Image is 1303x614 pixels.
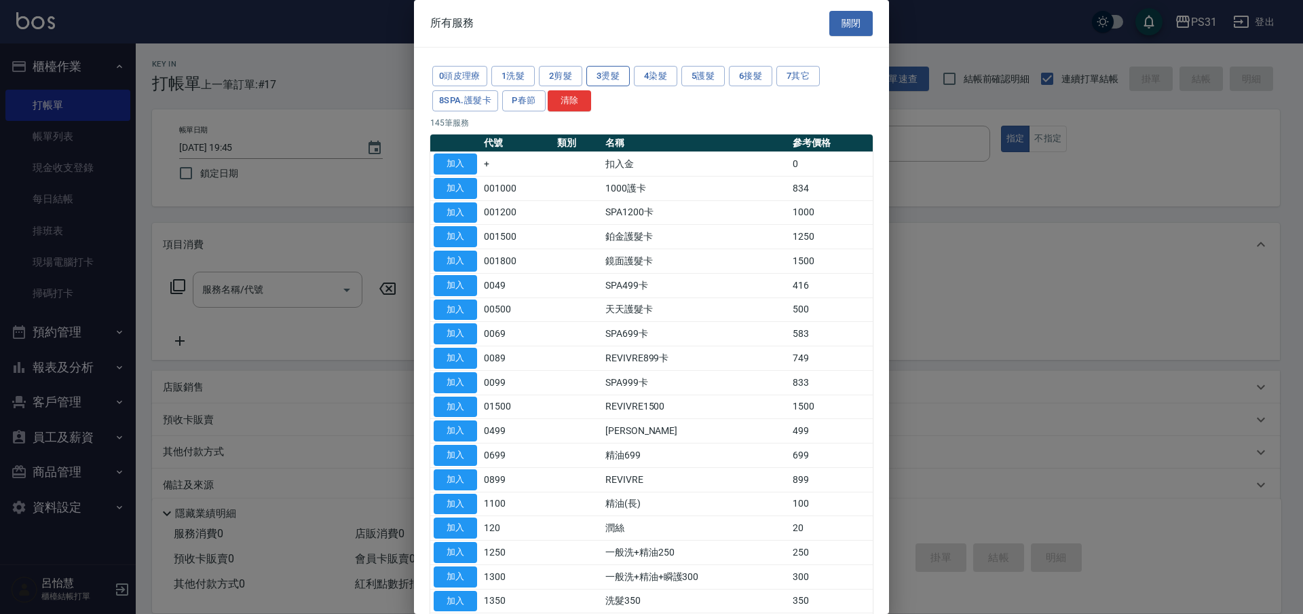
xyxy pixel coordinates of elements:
td: 天天護髮卡 [602,297,789,322]
button: 2剪髮 [539,66,582,87]
td: 一般洗+精油250 [602,541,789,565]
button: 加入 [434,445,477,466]
td: 1500 [789,249,873,274]
button: 加入 [434,469,477,490]
td: 1500 [789,395,873,419]
td: 0899 [480,467,554,492]
td: 精油(長) [602,492,789,516]
button: 4染髮 [634,66,677,87]
button: 加入 [434,372,477,393]
button: 5護髮 [681,66,725,87]
button: 1洗髮 [491,66,535,87]
td: 0089 [480,346,554,371]
td: 1350 [480,589,554,613]
td: 834 [789,176,873,200]
p: 145 筆服務 [430,117,873,129]
button: 加入 [434,397,477,418]
td: 300 [789,564,873,589]
button: 加入 [434,202,477,223]
td: 0499 [480,419,554,444]
td: REVIVRE [602,467,789,492]
td: SPA999卡 [602,370,789,395]
td: 001000 [480,176,554,200]
button: 加入 [434,178,477,199]
td: REVIVRE1500 [602,395,789,419]
td: 0699 [480,444,554,468]
td: 0049 [480,273,554,297]
button: 加入 [434,323,477,344]
td: 899 [789,467,873,492]
button: 加入 [434,300,477,321]
button: 3燙髮 [586,66,630,87]
th: 參考價格 [789,134,873,152]
button: 加入 [434,566,477,588]
td: + [480,152,554,177]
td: 0099 [480,370,554,395]
td: 350 [789,589,873,613]
button: 加入 [434,420,477,441]
td: 001500 [480,225,554,249]
td: 一般洗+精油+瞬護300 [602,564,789,589]
td: 1100 [480,492,554,516]
button: 加入 [434,542,477,563]
button: 8SPA.護髮卡 [432,90,498,111]
td: 扣入金 [602,152,789,177]
td: 1250 [789,225,873,249]
td: 583 [789,322,873,346]
td: 洗髮350 [602,589,789,613]
button: 加入 [434,153,477,175]
td: 833 [789,370,873,395]
td: 699 [789,444,873,468]
td: 120 [480,516,554,541]
td: 1300 [480,564,554,589]
td: REVIVRE899卡 [602,346,789,371]
button: 加入 [434,251,477,272]
td: 精油699 [602,444,789,468]
td: 1000 [789,200,873,225]
td: 1250 [480,541,554,565]
button: P春節 [502,90,546,111]
th: 代號 [480,134,554,152]
td: SPA499卡 [602,273,789,297]
button: 清除 [548,90,591,111]
td: 20 [789,516,873,541]
button: 加入 [434,518,477,539]
td: 01500 [480,395,554,419]
td: 1000護卡 [602,176,789,200]
td: 00500 [480,297,554,322]
td: 0069 [480,322,554,346]
td: 鏡面護髮卡 [602,249,789,274]
button: 加入 [434,275,477,296]
td: 001800 [480,249,554,274]
button: 加入 [434,494,477,515]
td: 749 [789,346,873,371]
button: 6接髮 [729,66,772,87]
td: 100 [789,492,873,516]
td: 0 [789,152,873,177]
button: 0頭皮理療 [432,66,487,87]
td: 001200 [480,200,554,225]
span: 所有服務 [430,16,474,30]
td: 500 [789,297,873,322]
td: SPA699卡 [602,322,789,346]
th: 名稱 [602,134,789,152]
td: [PERSON_NAME] [602,419,789,444]
td: SPA1200卡 [602,200,789,225]
button: 關閉 [829,11,873,36]
td: 鉑金護髮卡 [602,225,789,249]
td: 潤絲 [602,516,789,541]
td: 416 [789,273,873,297]
button: 加入 [434,591,477,612]
button: 加入 [434,348,477,369]
button: 7其它 [776,66,820,87]
button: 加入 [434,226,477,247]
th: 類別 [554,134,602,152]
td: 250 [789,541,873,565]
td: 499 [789,419,873,444]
